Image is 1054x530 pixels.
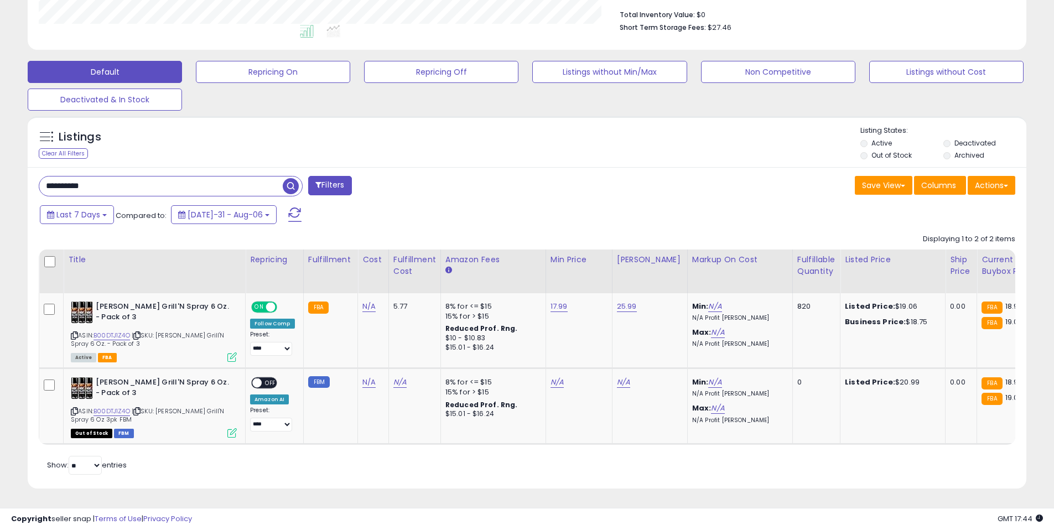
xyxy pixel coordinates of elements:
[982,393,1002,405] small: FBA
[982,377,1002,389] small: FBA
[445,409,537,419] div: $15.01 - $16.24
[171,205,277,224] button: [DATE]-31 - Aug-06
[393,254,436,277] div: Fulfillment Cost
[308,176,351,195] button: Filters
[871,138,892,148] label: Active
[1005,377,1023,387] span: 18.99
[982,302,1002,314] small: FBA
[116,210,167,221] span: Compared to:
[362,377,376,388] a: N/A
[968,176,1015,195] button: Actions
[95,513,142,524] a: Terms of Use
[692,254,788,266] div: Markup on Cost
[250,407,295,432] div: Preset:
[71,331,225,347] span: | SKU: [PERSON_NAME] Grill'N Spray 6 Oz. - Pack of 3
[845,254,941,266] div: Listed Price
[445,302,537,311] div: 8% for <= $15
[445,254,541,266] div: Amazon Fees
[1005,316,1023,327] span: 19.06
[28,89,182,111] button: Deactivated & In Stock
[708,301,721,312] a: N/A
[797,377,832,387] div: 0
[1005,301,1023,311] span: 18.99
[551,301,568,312] a: 17.99
[94,407,130,416] a: B00DTJ1Z4O
[701,61,855,83] button: Non Competitive
[692,377,709,387] b: Min:
[445,400,518,409] b: Reduced Prof. Rng.
[262,378,279,388] span: OFF
[950,302,968,311] div: 0.00
[71,302,93,324] img: 51ATsB8qeIL._SL40_.jpg
[1005,392,1023,403] span: 19.06
[921,180,956,191] span: Columns
[71,302,237,361] div: ASIN:
[845,316,906,327] b: Business Price:
[252,303,266,312] span: ON
[308,376,330,388] small: FBM
[445,343,537,352] div: $15.01 - $16.24
[98,353,117,362] span: FBA
[797,302,832,311] div: 820
[28,61,182,83] button: Default
[96,302,230,325] b: [PERSON_NAME] Grill'N Spray 6 Oz. - Pack of 3
[954,150,984,160] label: Archived
[982,254,1039,277] div: Current Buybox Price
[445,334,537,343] div: $10 - $10.83
[364,61,518,83] button: Repricing Off
[692,340,784,348] p: N/A Profit [PERSON_NAME]
[551,254,608,266] div: Min Price
[998,513,1043,524] span: 2025-08-14 17:44 GMT
[617,301,637,312] a: 25.99
[845,317,937,327] div: $18.75
[950,254,972,277] div: Ship Price
[869,61,1024,83] button: Listings without Cost
[188,209,263,220] span: [DATE]-31 - Aug-06
[845,377,895,387] b: Listed Price:
[56,209,100,220] span: Last 7 Days
[196,61,350,83] button: Repricing On
[308,302,329,314] small: FBA
[114,429,134,438] span: FBM
[250,331,295,356] div: Preset:
[708,22,731,33] span: $27.46
[276,303,293,312] span: OFF
[620,10,695,19] b: Total Inventory Value:
[860,126,1026,136] p: Listing States:
[94,331,130,340] a: B00DTJ1Z4O
[692,403,712,413] b: Max:
[393,377,407,388] a: N/A
[445,311,537,321] div: 15% for > $15
[59,129,101,145] h5: Listings
[250,394,289,404] div: Amazon AI
[393,302,432,311] div: 5.77
[845,301,895,311] b: Listed Price:
[692,327,712,337] b: Max:
[617,254,683,266] div: [PERSON_NAME]
[362,254,384,266] div: Cost
[532,61,687,83] button: Listings without Min/Max
[711,403,724,414] a: N/A
[620,23,706,32] b: Short Term Storage Fees:
[445,377,537,387] div: 8% for <= $15
[711,327,724,338] a: N/A
[11,513,51,524] strong: Copyright
[47,460,127,470] span: Show: entries
[845,302,937,311] div: $19.06
[39,148,88,159] div: Clear All Filters
[954,138,996,148] label: Deactivated
[617,377,630,388] a: N/A
[923,234,1015,245] div: Displaying 1 to 2 of 2 items
[797,254,835,277] div: Fulfillable Quantity
[40,205,114,224] button: Last 7 Days
[308,254,353,266] div: Fulfillment
[445,324,518,333] b: Reduced Prof. Rng.
[71,353,96,362] span: All listings currently available for purchase on Amazon
[687,250,792,293] th: The percentage added to the cost of goods (COGS) that forms the calculator for Min & Max prices.
[71,407,225,423] span: | SKU: [PERSON_NAME] Grill'N Spray 6 Oz 3pk FBM
[445,387,537,397] div: 15% for > $15
[68,254,241,266] div: Title
[362,301,376,312] a: N/A
[11,514,192,524] div: seller snap | |
[551,377,564,388] a: N/A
